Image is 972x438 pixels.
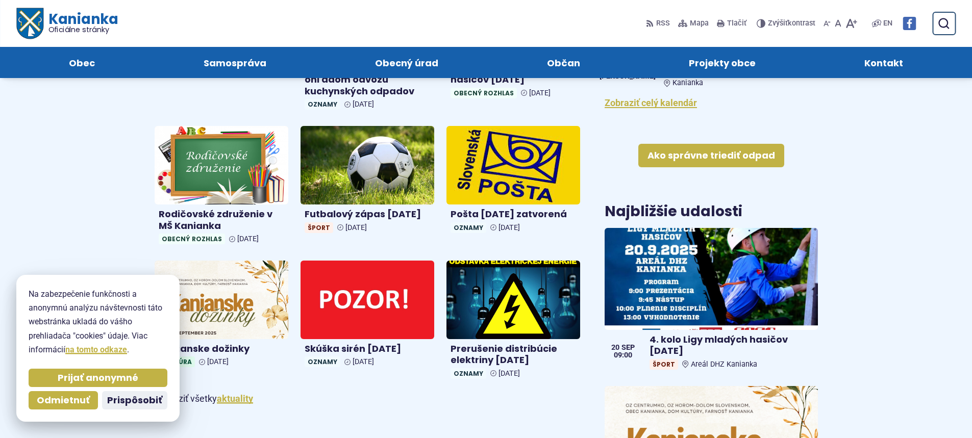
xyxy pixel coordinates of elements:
[204,47,266,78] span: Samospráva
[672,79,703,87] span: Kanianka
[237,235,259,243] span: [DATE]
[451,209,576,220] h4: Pošta [DATE] zatvorená
[301,261,434,371] a: Skúška sirén [DATE] Oznamy [DATE]
[24,47,139,78] a: Obec
[155,126,288,248] a: Rodičovské združenie v MŠ Kanianka Obecný rozhlas [DATE]
[903,17,916,30] img: Prejsť na Facebook stránku
[451,88,517,98] span: Obecný rozhlas
[605,204,742,220] h3: Najbližšie udalosti
[37,395,90,406] span: Odmietnuť
[207,357,229,366] span: [DATE]
[29,391,98,409] button: Odmietnuť
[305,356,340,367] span: Oznamy
[29,369,167,387] button: Prijať anonymné
[102,391,167,409] button: Prispôsobiť
[503,47,625,78] a: Občan
[646,13,672,34] a: RSS
[446,261,580,383] a: Prerušenie distribúcie elektriny [DATE] Oznamy [DATE]
[451,63,576,86] h4: 4. kolo Ligy mladých hasičov [DATE]
[29,287,167,356] p: Na zabezpečenie funkčnosti a anonymnú analýzu návštevnosti táto webstránka ukladá do vášho prehli...
[605,228,817,374] a: 4. kolo Ligy mladých hasičov [DATE] ŠportAreál DHZ Kanianka 20 sep 09:00
[155,391,581,407] p: Zobraziť všetky
[58,372,138,384] span: Prijať anonymné
[499,223,520,232] span: [DATE]
[529,89,551,97] span: [DATE]
[107,395,162,406] span: Prispôsobiť
[881,17,894,30] a: EN
[159,47,310,78] a: Samospráva
[547,47,580,78] span: Občan
[305,63,430,97] h4: Prosba o trpezlivosť ohľadom odvozu kuchynských odpadov
[768,19,815,28] span: kontrast
[375,47,438,78] span: Obecný úrad
[65,345,127,354] a: na tomto odkaze
[768,19,788,28] span: Zvýšiť
[451,343,576,366] h4: Prerušenie distribúcie elektriny [DATE]
[689,47,756,78] span: Projekty obce
[843,13,859,34] button: Zväčšiť veľkosť písma
[820,47,948,78] a: Kontakt
[353,357,374,366] span: [DATE]
[305,209,430,220] h4: Futbalový zápas [DATE]
[353,100,374,109] span: [DATE]
[43,12,117,34] h1: Kanianka
[621,344,635,351] span: sep
[159,343,284,355] h4: Kanianske dožinky
[48,26,118,33] span: Oficiálne stránky
[499,369,520,378] span: [DATE]
[690,17,709,30] span: Mapa
[645,47,800,78] a: Projekty obce
[159,234,225,244] span: Obecný rozhlas
[650,359,678,370] span: Šport
[638,144,784,167] a: Ako správne triediť odpad
[715,13,749,34] button: Tlačiť
[883,17,892,30] span: EN
[757,13,817,34] button: Zvýšiťkontrast
[69,47,95,78] span: Obec
[305,99,340,110] span: Oznamy
[691,360,757,369] span: Areál DHZ Kanianka
[605,97,697,108] a: Zobraziť celý kalendár
[611,344,619,351] span: 20
[650,334,813,357] h4: 4. kolo Ligy mladých hasičov [DATE]
[676,13,711,34] a: Mapa
[16,8,118,39] a: Logo Kanianka, prejsť na domovskú stránku.
[446,126,580,237] a: Pošta [DATE] zatvorená Oznamy [DATE]
[451,222,486,233] span: Oznamy
[331,47,482,78] a: Obecný úrad
[600,73,656,80] span: [PERSON_NAME]
[16,8,43,39] img: Prejsť na domovskú stránku
[451,368,486,379] span: Oznamy
[833,13,843,34] button: Nastaviť pôvodnú veľkosť písma
[305,343,430,355] h4: Skúška sirén [DATE]
[305,222,333,233] span: Šport
[159,209,284,231] h4: Rodičovské združenie v MŠ Kanianka
[821,13,833,34] button: Zmenšiť veľkosť písma
[217,393,253,404] a: Zobraziť všetky aktuality
[345,223,367,232] span: [DATE]
[155,261,288,371] a: Kanianske dožinky Kultúra [DATE]
[656,17,670,30] span: RSS
[301,126,434,237] a: Futbalový zápas [DATE] Šport [DATE]
[611,352,635,359] span: 09:00
[864,47,903,78] span: Kontakt
[727,19,746,28] span: Tlačiť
